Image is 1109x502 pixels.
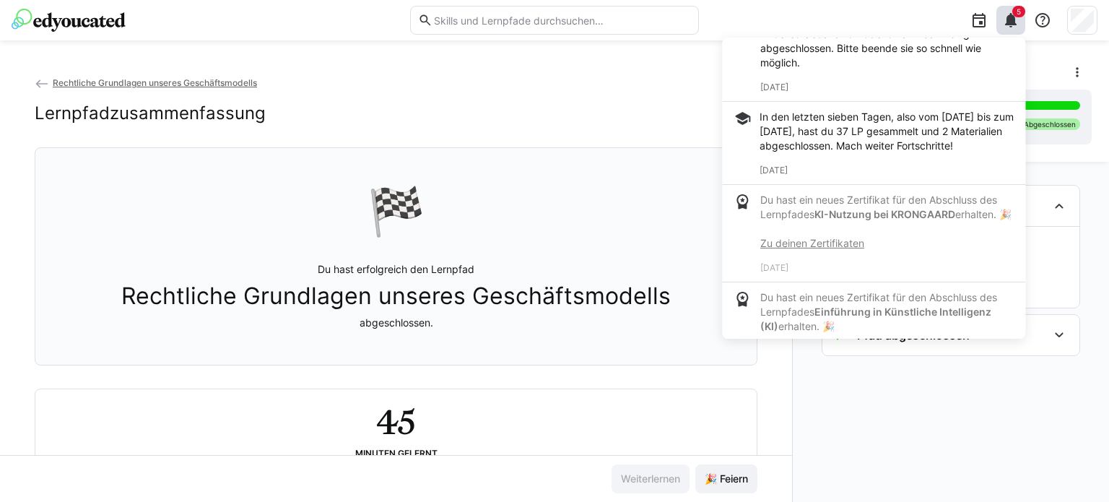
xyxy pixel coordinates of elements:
[53,77,257,88] span: Rechtliche Grundlagen unseres Geschäftsmodells
[703,472,750,486] span: 🎉 Feiern
[1017,7,1021,16] span: 5
[1019,118,1080,130] div: Abgeschlossen
[760,193,1014,251] p: Du hast ein neues Zertifikat für den Abschluss des Lernpfades erhalten. 🎉
[760,82,788,92] span: [DATE]
[376,401,415,443] h2: 45
[368,183,425,239] div: 🏁
[814,208,955,220] strong: KI-Nutzung bei KRONGAARD
[760,165,788,176] span: [DATE]
[695,464,757,493] button: 🎉 Feiern
[35,77,257,88] a: Rechtliche Grundlagen unseres Geschäftsmodells
[760,12,1014,70] p: Du hast die Pflichtschulung nicht rechtzeitig abgeschlossen. Bitte beende sie so schnell wie mögl...
[760,237,864,249] a: Zu deinen Zertifikaten
[760,306,991,332] strong: Einführung in Künstliche Intelligenz (KI)
[432,14,691,27] input: Skills und Lernpfade durchsuchen…
[355,449,438,459] div: Minuten gelernt
[760,290,1014,363] p: Du hast ein neues Zertifikat für den Abschluss des Lernpfades erhalten. 🎉
[121,282,671,310] span: Rechtliche Grundlagen unseres Geschäftsmodells
[760,262,788,273] span: [DATE]
[760,110,1014,153] div: In den letzten sieben Tagen, also vom [DATE] bis zum [DATE], hast du 37 LP gesammelt und 2 Materi...
[35,103,266,124] h2: Lernpfadzusammenfassung
[121,262,671,330] p: Du hast erfolgreich den Lernpfad abgeschlossen.
[619,472,682,486] span: Weiterlernen
[612,464,690,493] button: Weiterlernen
